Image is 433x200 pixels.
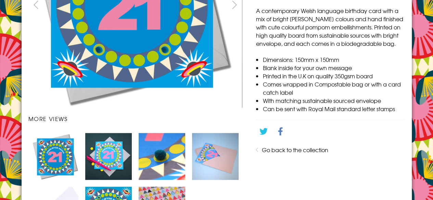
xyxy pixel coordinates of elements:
img: Welsh Age 21 - Blue Circle, Happy 21st Birthday, Embellished with pompoms [139,133,185,179]
img: Welsh Age 21 - Blue Circle, Happy 21st Birthday, Embellished with pompoms [192,133,239,179]
p: A contemporary Welsh language birthday card with a mix of bright [PERSON_NAME] colours and hand f... [256,6,405,48]
li: Dimensions: 150mm x 150mm [263,55,405,64]
li: Comes wrapped in Compostable bag or with a card catch label [263,80,405,96]
a: Go back to the collection [262,146,328,154]
img: Welsh Age 21 - Blue Circle, Happy 21st Birthday, Embellished with pompoms [32,133,78,179]
li: Carousel Page 4 [189,130,242,183]
li: Printed in the U.K on quality 350gsm board [263,72,405,80]
img: Welsh Age 21 - Blue Circle, Happy 21st Birthday, Embellished with pompoms [85,133,132,179]
li: With matching sustainable sourced envelope [263,96,405,105]
li: Blank inside for your own message [263,64,405,72]
li: Carousel Page 3 [135,130,189,183]
li: Carousel Page 2 [82,130,135,183]
li: Can be sent with Royal Mail standard letter stamps [263,105,405,113]
li: Carousel Page 1 (Current Slide) [28,130,82,183]
h3: More views [28,115,242,123]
